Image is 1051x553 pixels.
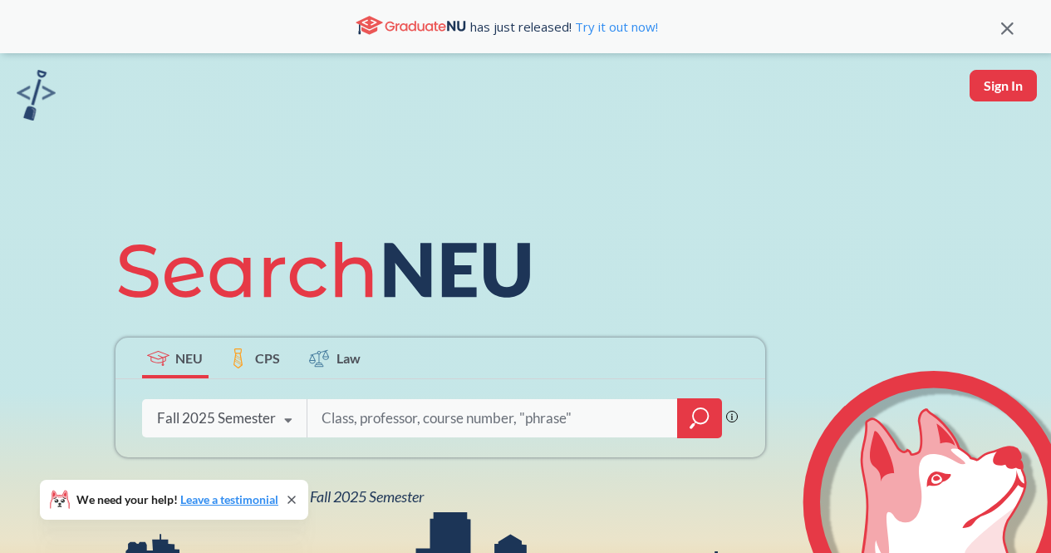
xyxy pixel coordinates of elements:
span: NEU Fall 2025 Semester [278,487,424,506]
a: sandbox logo [17,70,56,126]
img: sandbox logo [17,70,56,121]
span: Law [336,348,361,368]
svg: magnifying glass [690,407,710,430]
span: NEU [175,348,203,368]
div: magnifying glass [677,398,722,438]
span: We need your help! [76,494,278,506]
span: has just released! [470,17,658,36]
div: Fall 2025 Semester [157,409,276,427]
span: View all classes for [157,487,424,506]
a: Try it out now! [572,18,658,35]
span: CPS [255,348,280,368]
input: Class, professor, course number, "phrase" [320,401,665,436]
button: Sign In [970,70,1037,101]
a: Leave a testimonial [180,492,278,506]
